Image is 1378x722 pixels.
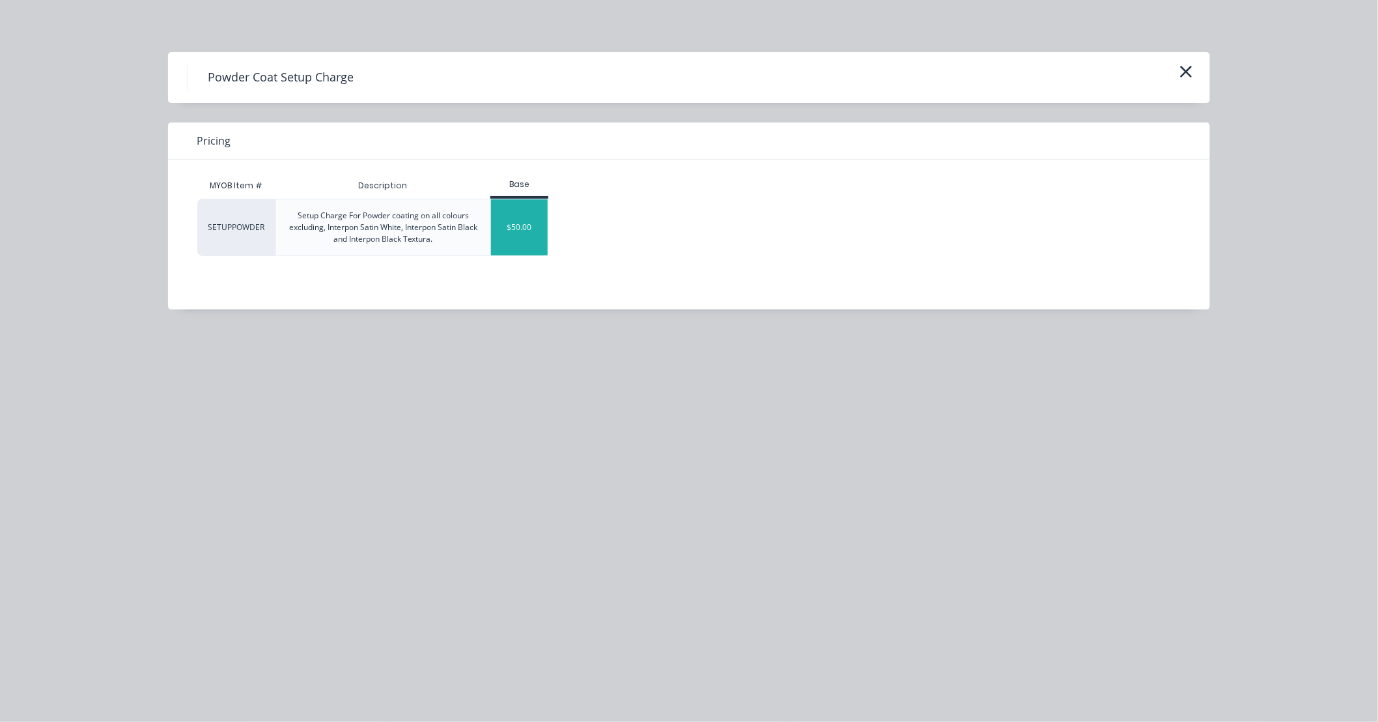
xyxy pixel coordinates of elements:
[197,199,275,256] div: SETUPPOWDER
[491,199,548,255] div: $50.00
[197,133,231,149] span: Pricing
[188,65,373,90] h4: Powder Coat Setup Charge
[490,179,548,190] div: Base
[287,210,480,245] div: Setup Charge For Powder coating on all colours excluding, Interpon Satin White, Interpon Satin Bl...
[197,173,275,199] div: MYOB Item #
[348,169,418,202] div: Description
